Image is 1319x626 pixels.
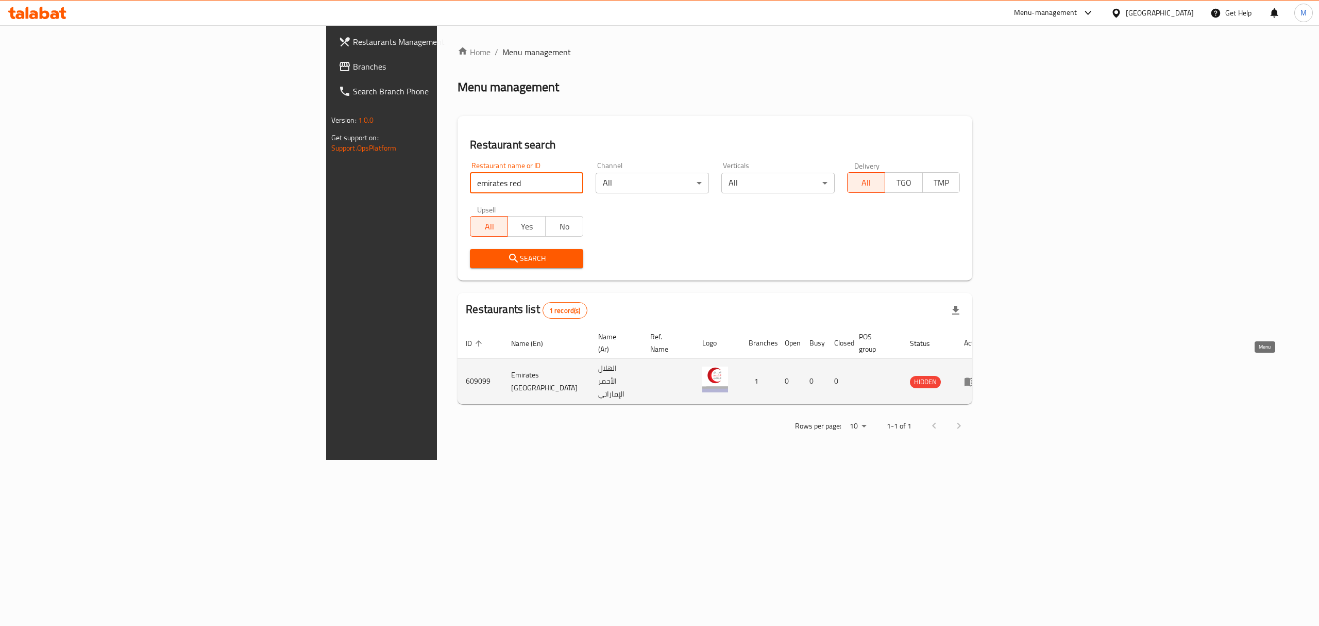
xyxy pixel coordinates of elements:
[358,113,374,127] span: 1.0.0
[590,359,642,404] td: الهلال الأحمر الإماراتي
[702,367,728,392] img: Emirates Red Crescent
[331,113,357,127] span: Version:
[910,337,943,350] span: Status
[910,376,941,388] div: HIDDEN
[854,162,880,169] label: Delivery
[550,219,579,234] span: No
[740,327,776,359] th: Branches
[887,420,911,433] p: 1-1 of 1
[776,359,801,404] td: 0
[801,359,826,404] td: 0
[477,206,496,213] label: Upsell
[508,216,546,237] button: Yes
[943,298,968,323] div: Export file
[466,337,485,350] span: ID
[889,175,919,190] span: TGO
[543,302,587,319] div: Total records count
[470,216,508,237] button: All
[801,327,826,359] th: Busy
[885,172,923,193] button: TGO
[650,331,682,355] span: Ref. Name
[543,306,587,316] span: 1 record(s)
[512,219,542,234] span: Yes
[826,359,851,404] td: 0
[353,36,538,48] span: Restaurants Management
[927,175,956,190] span: TMP
[598,331,630,355] span: Name (Ar)
[503,359,590,404] td: Emirates [GEOGRAPHIC_DATA]
[475,219,504,234] span: All
[956,327,991,359] th: Action
[847,172,885,193] button: All
[910,376,941,388] span: HIDDEN
[922,172,960,193] button: TMP
[1126,7,1194,19] div: [GEOGRAPHIC_DATA]
[353,60,538,73] span: Branches
[1300,7,1307,19] span: M
[353,85,538,97] span: Search Branch Phone
[776,327,801,359] th: Open
[852,175,881,190] span: All
[596,173,709,193] div: All
[331,131,379,144] span: Get support on:
[458,46,972,58] nav: breadcrumb
[826,327,851,359] th: Closed
[330,54,547,79] a: Branches
[721,173,835,193] div: All
[330,79,547,104] a: Search Branch Phone
[845,419,870,434] div: Rows per page:
[470,173,583,193] input: Search for restaurant name or ID..
[466,302,587,319] h2: Restaurants list
[545,216,583,237] button: No
[795,420,841,433] p: Rows per page:
[330,29,547,54] a: Restaurants Management
[694,327,740,359] th: Logo
[470,137,960,153] h2: Restaurant search
[740,359,776,404] td: 1
[511,337,556,350] span: Name (En)
[470,249,583,268] button: Search
[859,331,889,355] span: POS group
[478,252,575,265] span: Search
[1014,7,1077,19] div: Menu-management
[458,327,991,404] table: enhanced table
[331,141,397,155] a: Support.OpsPlatform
